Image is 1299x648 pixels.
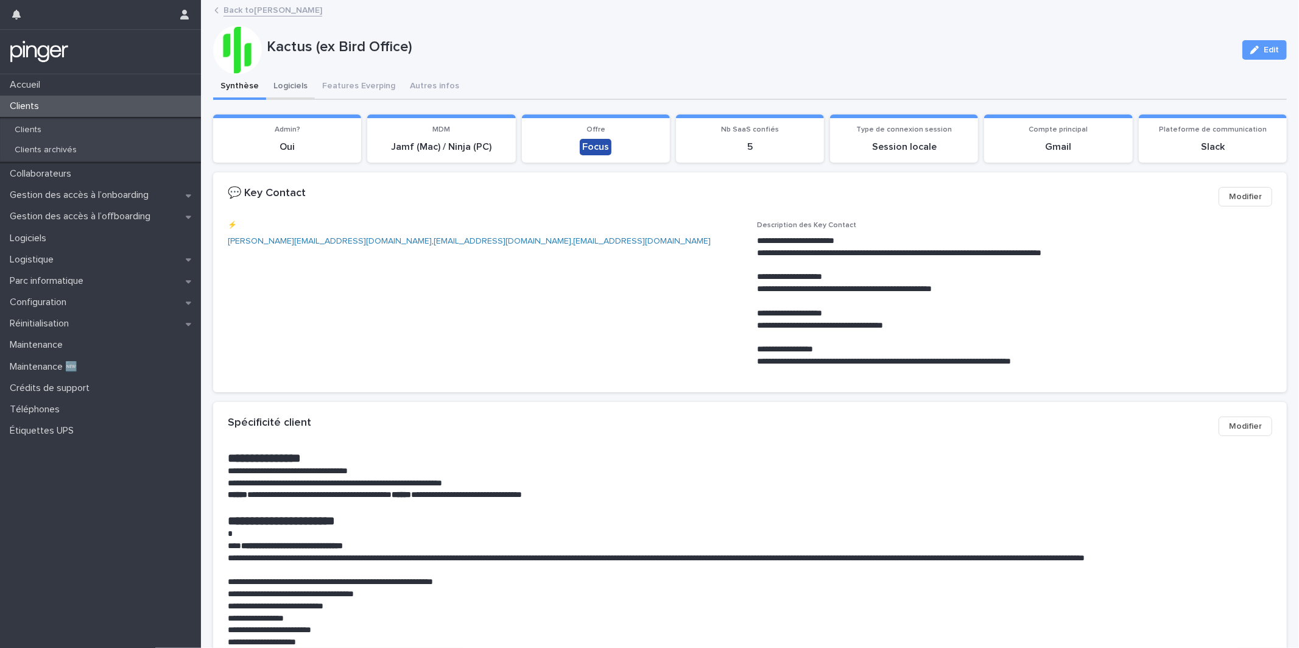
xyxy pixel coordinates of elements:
p: Session locale [837,141,971,153]
p: Gestion des accès à l’offboarding [5,211,160,222]
span: Modifier [1229,191,1262,203]
p: Clients archivés [5,145,86,155]
p: Crédits de support [5,382,99,394]
img: mTgBEunGTSyRkCgitkcU [10,40,69,64]
a: [PERSON_NAME][EMAIL_ADDRESS][DOMAIN_NAME] [228,237,432,245]
p: Collaborateurs [5,168,81,180]
p: Jamf (Mac) / Ninja (PC) [375,141,508,153]
p: Kactus (ex Bird Office) [267,38,1233,56]
p: Étiquettes UPS [5,425,83,437]
span: Nb SaaS confiés [721,126,779,133]
button: Modifier [1219,187,1272,206]
p: Slack [1146,141,1280,153]
span: Compte principal [1029,126,1088,133]
p: Clients [5,100,49,112]
span: MDM [432,126,450,133]
span: Modifier [1229,420,1262,432]
p: Gestion des accès à l’onboarding [5,189,158,201]
a: Back to[PERSON_NAME] [224,2,322,16]
button: Logiciels [266,74,315,100]
span: Type de connexion session [856,126,952,133]
button: Edit [1242,40,1287,60]
p: , , [228,235,743,248]
p: Clients [5,125,51,135]
p: Logistique [5,254,63,266]
span: Plateforme de communication [1159,126,1267,133]
a: [EMAIL_ADDRESS][DOMAIN_NAME] [434,237,571,245]
span: Offre [586,126,605,133]
h2: Spécificité client [228,417,311,430]
p: Logiciels [5,233,56,244]
p: Maintenance 🆕 [5,361,87,373]
span: Admin? [275,126,300,133]
p: Parc informatique [5,275,93,287]
button: Synthèse [213,74,266,100]
p: Configuration [5,297,76,308]
p: Gmail [991,141,1125,153]
button: Features Everping [315,74,403,100]
p: Maintenance [5,339,72,351]
p: Réinitialisation [5,318,79,329]
h2: 💬 Key Contact [228,187,306,200]
div: Focus [580,139,611,155]
span: Edit [1264,46,1279,54]
p: Téléphones [5,404,69,415]
a: [EMAIL_ADDRESS][DOMAIN_NAME] [573,237,711,245]
button: Modifier [1219,417,1272,436]
span: ⚡️ [228,222,237,229]
p: 5 [683,141,817,153]
span: Description des Key Contact [758,222,857,229]
p: Oui [220,141,354,153]
p: Accueil [5,79,50,91]
button: Autres infos [403,74,466,100]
